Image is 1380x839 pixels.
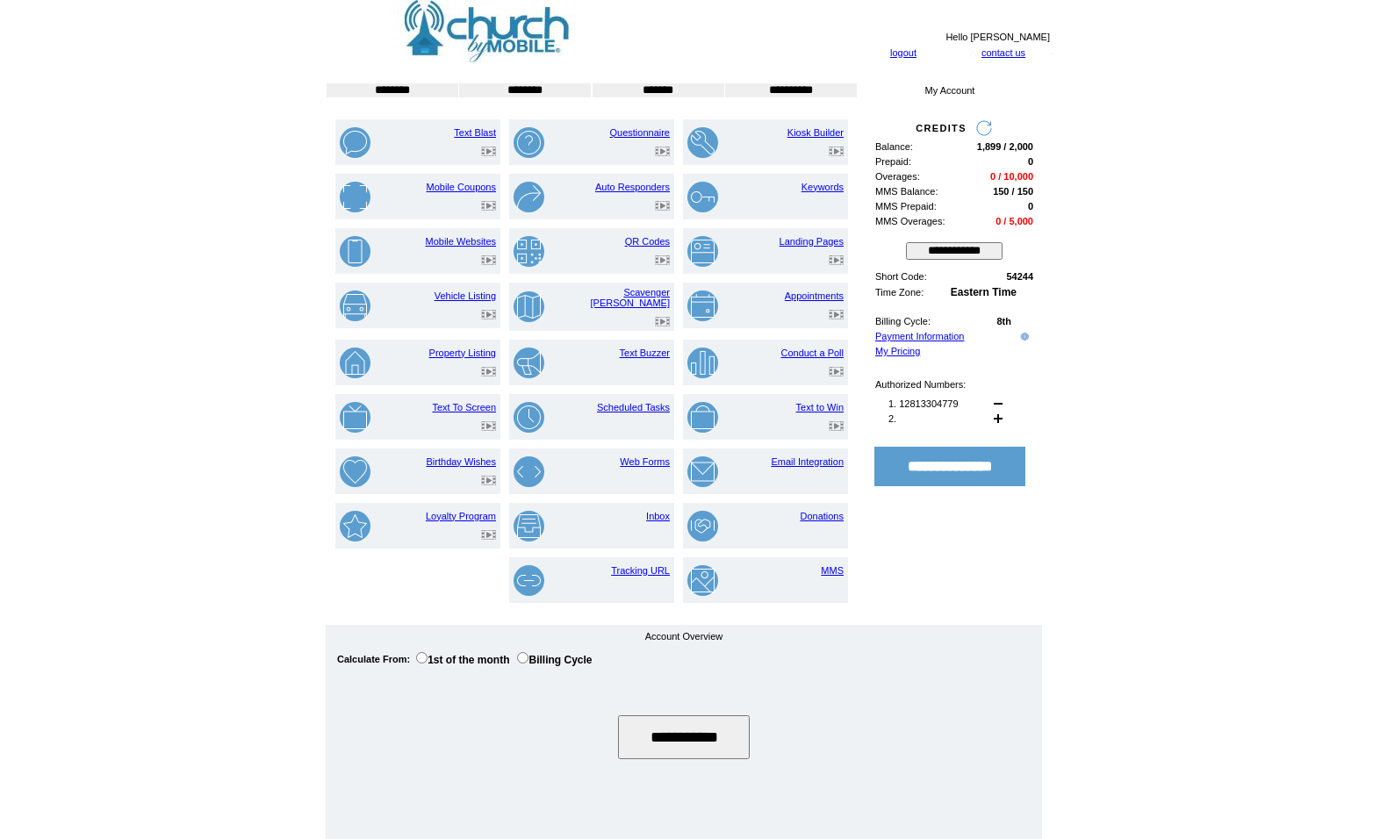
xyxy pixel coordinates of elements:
span: MMS Prepaid: [875,201,937,212]
img: appointments.png [687,290,718,321]
img: vehicle-listing.png [340,290,370,321]
img: video.png [481,421,496,431]
span: 8th [997,316,1012,326]
img: video.png [655,317,670,326]
img: keywords.png [687,182,718,212]
img: video.png [829,421,844,431]
a: Conduct a Poll [780,348,844,358]
span: Prepaid: [875,156,911,167]
img: scheduled-tasks.png [514,402,544,433]
a: Donations [800,511,844,521]
a: Inbox [646,511,670,521]
img: mobile-coupons.png [340,182,370,212]
a: Auto Responders [595,182,670,192]
span: Short Code: [875,271,927,282]
a: Appointments [785,290,844,301]
img: qr-codes.png [514,236,544,267]
span: Overages: [875,171,920,182]
span: Balance: [875,141,913,152]
img: inbox.png [514,511,544,541]
span: 150 / 150 [993,186,1033,197]
img: landing-pages.png [687,236,718,267]
a: logout [890,47,916,58]
img: text-to-screen.png [340,402,370,433]
img: email-integration.png [687,456,718,487]
img: video.png [655,201,670,211]
span: Authorized Numbers: [875,379,966,390]
img: web-forms.png [514,456,544,487]
img: donations.png [687,511,718,541]
input: Billing Cycle [517,652,528,663]
a: Questionnaire [610,127,671,138]
a: Text Blast [454,127,496,138]
img: video.png [481,147,496,156]
a: Scheduled Tasks [597,402,670,412]
a: Payment Information [875,331,965,341]
img: video.png [481,310,496,319]
img: conduct-a-poll.png [687,348,718,378]
img: video.png [829,147,844,156]
img: video.png [829,255,844,265]
a: Text Buzzer [620,348,670,358]
img: text-to-win.png [687,402,718,433]
span: 0 / 5,000 [995,216,1033,226]
span: 0 [1028,156,1033,167]
span: Time Zone: [875,287,924,298]
span: Hello [PERSON_NAME] [945,32,1050,42]
span: 1. 12813304779 [888,398,959,409]
span: Eastern Time [951,286,1017,298]
span: 0 [1028,201,1033,212]
img: video.png [481,367,496,376]
a: My Pricing [875,346,920,356]
img: video.png [481,530,496,540]
span: 0 / 10,000 [990,171,1033,182]
img: video.png [655,147,670,156]
img: loyalty-program.png [340,511,370,541]
img: property-listing.png [340,348,370,378]
img: tracking-url.png [514,565,544,596]
a: Tracking URL [611,565,670,576]
a: MMS [821,565,844,576]
span: 54244 [1006,271,1033,282]
a: QR Codes [625,236,670,247]
img: video.png [481,476,496,485]
span: MMS Balance: [875,186,938,197]
span: 1,899 / 2,000 [977,141,1033,152]
img: questionnaire.png [514,127,544,158]
span: Billing Cycle: [875,316,931,326]
span: Calculate From: [337,654,410,664]
img: mms.png [687,565,718,596]
span: 2. [888,413,896,424]
a: Loyalty Program [426,511,496,521]
a: Mobile Websites [426,236,497,247]
img: contact_us_icon.gif [968,47,981,61]
a: contact us [981,47,1025,58]
img: auto-responders.png [514,182,544,212]
a: Web Forms [620,456,670,467]
a: Birthday Wishes [427,456,496,467]
a: Text To Screen [432,402,496,412]
img: account_icon.gif [877,47,890,61]
label: 1st of the month [416,654,509,666]
a: Scavenger [PERSON_NAME] [591,287,670,308]
a: Property Listing [429,348,496,358]
span: MMS Overages: [875,216,945,226]
a: Mobile Coupons [427,182,497,192]
img: kiosk-builder.png [687,127,718,158]
img: text-buzzer.png [514,348,544,378]
img: help.gif [1017,333,1029,341]
img: video.png [829,367,844,376]
input: 1st of the month [416,652,428,663]
a: Kiosk Builder [787,127,844,138]
img: video.png [481,201,496,211]
img: video.png [829,310,844,319]
span: My Account [925,85,975,96]
a: Text to Win [796,402,844,412]
span: Account Overview [645,631,723,642]
a: Email Integration [771,456,844,467]
span: CREDITS [916,123,967,133]
img: text-blast.png [340,127,370,158]
label: Billing Cycle [517,654,592,666]
img: mobile-websites.png [340,236,370,267]
a: Landing Pages [780,236,844,247]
